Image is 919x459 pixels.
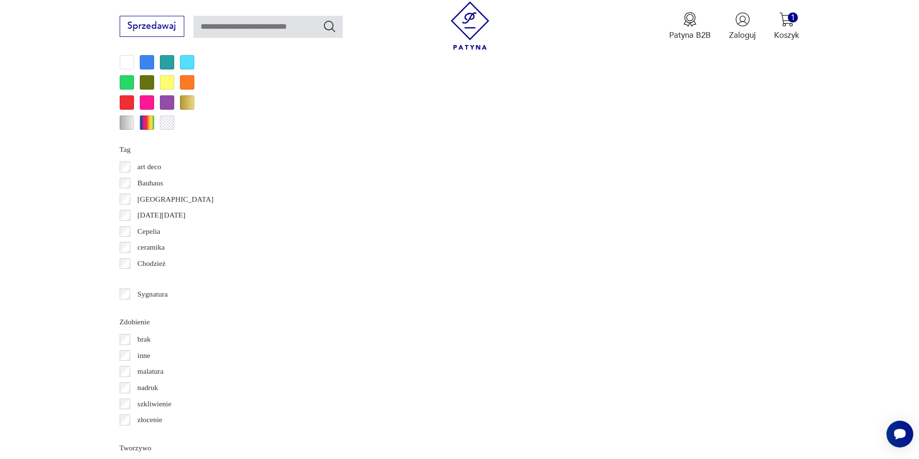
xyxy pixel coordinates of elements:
[669,12,711,41] button: Patyna B2B
[323,19,336,33] button: Szukaj
[120,442,260,454] p: Tworzywo
[683,12,697,27] img: Ikona medalu
[446,1,494,50] img: Patyna - sklep z meblami i dekoracjami vintage
[137,193,213,206] p: [GEOGRAPHIC_DATA]
[137,333,151,345] p: brak
[669,12,711,41] a: Ikona medaluPatyna B2B
[788,12,798,23] div: 1
[137,398,171,410] p: szkliwienie
[137,349,150,362] p: inne
[120,143,260,156] p: Tag
[137,225,160,238] p: Cepelia
[729,12,756,41] button: Zaloguj
[137,365,164,378] p: malatura
[886,421,913,448] iframe: Smartsupp widget button
[137,209,185,221] p: [DATE][DATE]
[137,273,165,286] p: Ćmielów
[137,381,158,394] p: nadruk
[669,30,711,41] p: Patyna B2B
[729,30,756,41] p: Zaloguj
[120,316,260,328] p: Zdobienie
[735,12,750,27] img: Ikonka użytkownika
[774,12,799,41] button: 1Koszyk
[120,23,184,31] a: Sprzedawaj
[120,16,184,37] button: Sprzedawaj
[137,241,165,253] p: ceramika
[774,30,799,41] p: Koszyk
[779,12,794,27] img: Ikona koszyka
[137,413,162,426] p: złocenie
[137,257,166,270] p: Chodzież
[137,161,161,173] p: art deco
[137,177,163,189] p: Bauhaus
[137,288,168,300] p: Sygnatura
